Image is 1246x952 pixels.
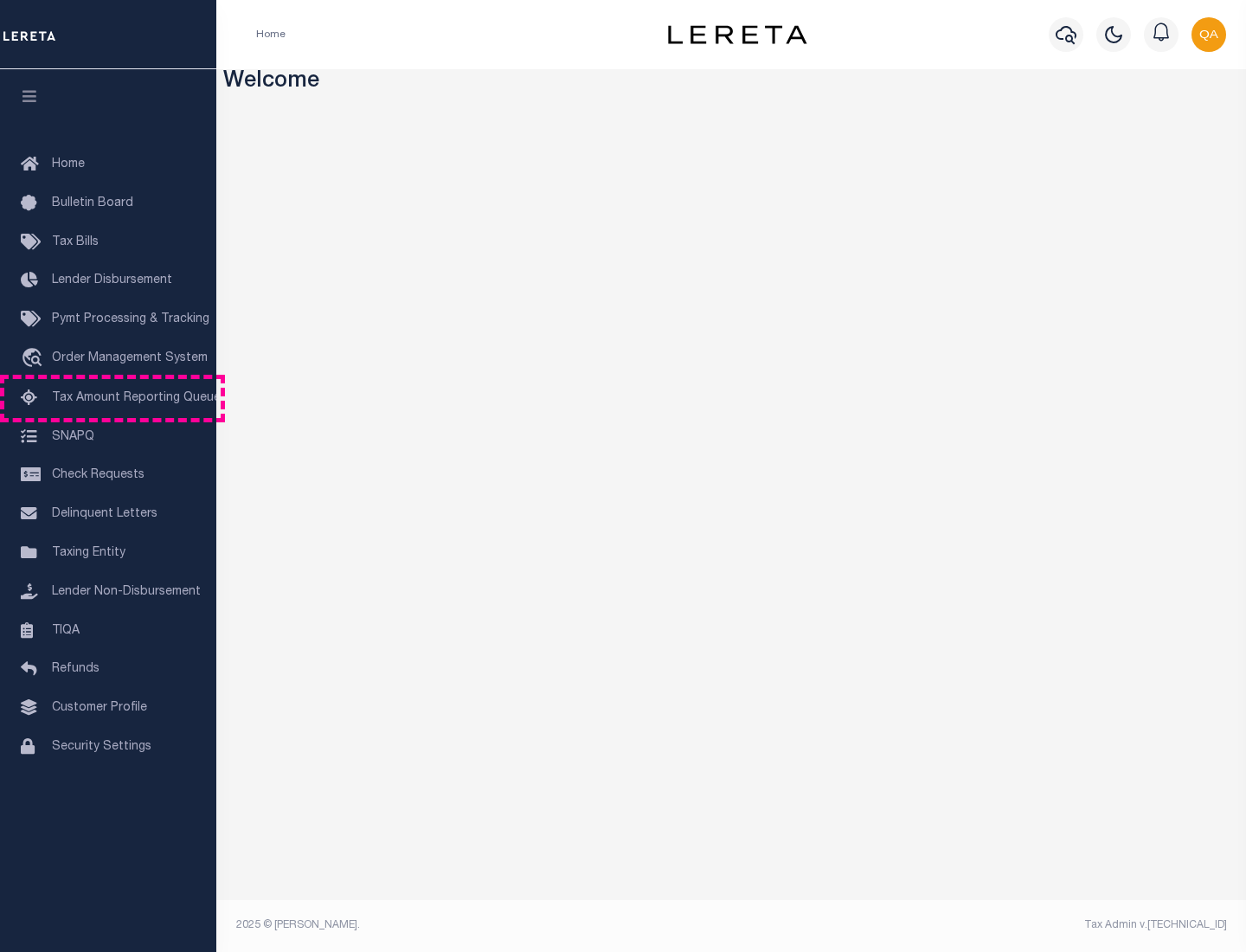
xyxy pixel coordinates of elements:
span: Check Requests [52,469,145,481]
div: Tax Admin v.[TECHNICAL_ID] [744,917,1227,933]
span: Security Settings [52,741,151,753]
img: logo-dark.svg [668,25,806,44]
span: Tax Amount Reporting Queue [52,392,221,404]
span: TIQA [52,624,80,636]
img: svg+xml;base64,PHN2ZyB4bWxucz0iaHR0cDovL3d3dy53My5vcmcvMjAwMC9zdmciIHBvaW50ZXItZXZlbnRzPSJub25lIi... [1191,17,1226,52]
li: Home [256,27,286,42]
span: SNAPQ [52,430,94,442]
span: Lender Non-Disbursement [52,586,201,598]
span: Taxing Entity [52,547,125,559]
span: Home [52,158,85,170]
i: travel_explore [21,348,48,370]
h3: Welcome [223,69,1240,96]
span: Delinquent Letters [52,508,157,520]
span: Customer Profile [52,702,147,714]
span: Refunds [52,663,100,675]
span: Tax Bills [52,236,99,248]
span: Bulletin Board [52,197,133,209]
div: 2025 © [PERSON_NAME]. [223,917,732,933]
span: Order Management System [52,352,208,364]
span: Pymt Processing & Tracking [52,313,209,325]
span: Lender Disbursement [52,274,172,286]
